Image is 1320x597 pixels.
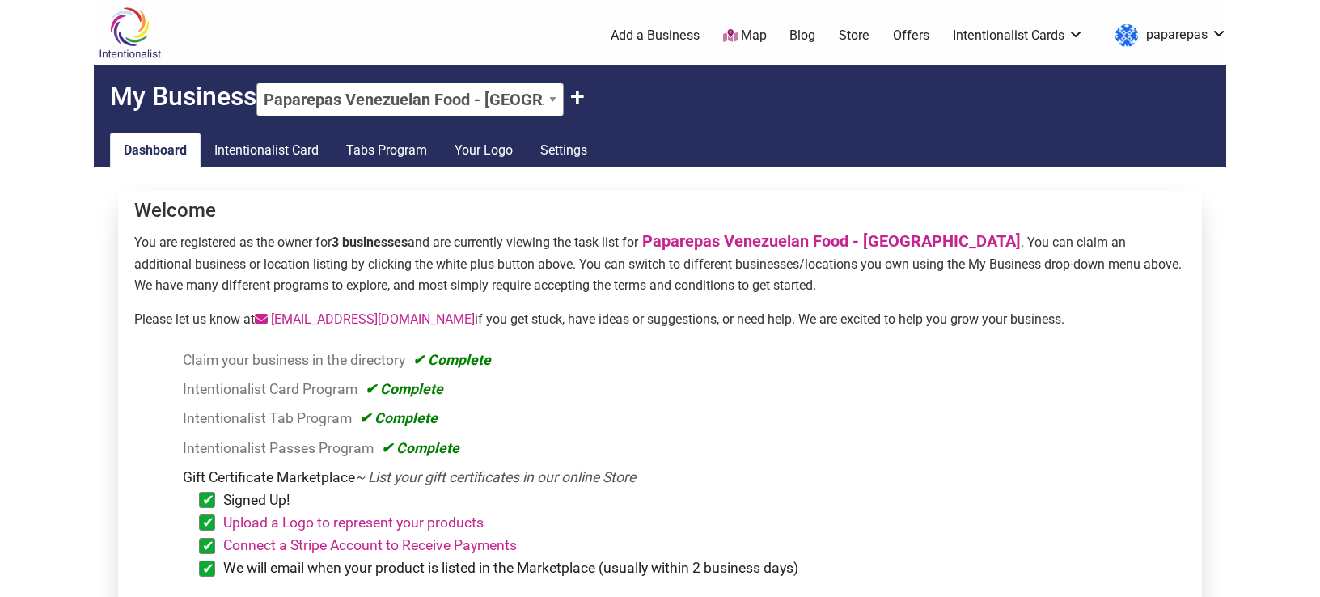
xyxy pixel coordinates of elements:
[110,133,201,168] a: Dashboard
[183,466,1179,588] li: Gift Certificate Marketplace
[1107,21,1227,50] a: paparepas
[355,469,636,485] em: ~ List your gift certificates in our online Store
[207,557,1179,579] li: We will email when your product is listed in the Marketplace (usually within 2 business days)
[839,27,869,44] a: Store
[527,133,601,168] a: Settings
[183,437,1179,459] li: Intentionalist Passes Program
[789,27,815,44] a: Blog
[953,27,1084,44] a: Intentionalist Cards
[183,407,1179,430] li: Intentionalist Tab Program
[893,27,929,44] a: Offers
[207,489,1179,511] li: Signed Up!
[91,6,168,59] img: Intentionalist
[134,309,1186,330] p: Please let us know at if you get stuck, have ideas or suggestions, or need help. We are excited t...
[255,311,475,327] a: [EMAIL_ADDRESS][DOMAIN_NAME]
[332,235,408,250] strong: 3 businesses
[134,199,1186,222] h4: Welcome
[441,133,527,168] a: Your Logo
[723,27,767,45] a: Map
[223,537,517,553] a: Connect a Stripe Account to Receive Payments
[332,133,441,168] a: Tabs Program
[183,349,1179,371] li: Claim your business in the directory
[201,133,332,168] a: Intentionalist Card
[611,27,700,44] a: Add a Business
[94,65,1226,116] h2: My Business
[134,228,1186,295] p: You are registered as the owner for and are currently viewing the task list for . You can claim a...
[183,378,1179,400] li: Intentionalist Card Program
[223,514,484,531] a: Upload a Logo to represent your products
[570,81,585,112] button: Claim Another
[642,231,1021,251] a: Paparepas Venezuelan Food - [GEOGRAPHIC_DATA]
